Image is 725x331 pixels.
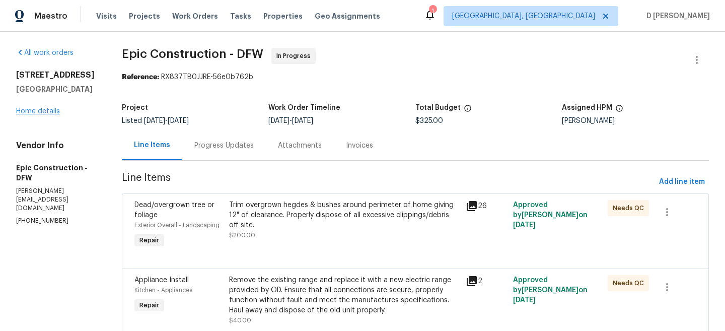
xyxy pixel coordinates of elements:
[144,117,165,124] span: [DATE]
[464,104,472,117] span: The total cost of line items that have been proposed by Opendoor. This sum includes line items th...
[415,104,461,111] h5: Total Budget
[122,104,148,111] h5: Project
[229,317,251,323] span: $40.00
[562,117,709,124] div: [PERSON_NAME]
[229,232,255,238] span: $200.00
[134,277,189,284] span: Appliance Install
[16,141,98,151] h4: Vendor Info
[129,11,160,21] span: Projects
[613,278,648,288] span: Needs QC
[659,176,705,188] span: Add line item
[134,222,220,228] span: Exterior Overall - Landscaping
[135,300,163,310] span: Repair
[16,49,74,56] a: All work orders
[122,48,263,60] span: Epic Construction - DFW
[168,117,189,124] span: [DATE]
[122,117,189,124] span: Listed
[615,104,623,117] span: The hpm assigned to this work order.
[144,117,189,124] span: -
[122,173,655,191] span: Line Items
[642,11,710,21] span: D [PERSON_NAME]
[16,163,98,183] h5: Epic Construction - DFW
[513,277,588,304] span: Approved by [PERSON_NAME] on
[194,141,254,151] div: Progress Updates
[278,141,322,151] div: Attachments
[263,11,303,21] span: Properties
[655,173,709,191] button: Add line item
[429,6,436,16] div: 1
[16,84,98,94] h5: [GEOGRAPHIC_DATA]
[134,202,214,219] span: Dead/overgrown tree or foliage
[16,70,98,80] h2: [STREET_ADDRESS]
[415,117,443,124] span: $325.00
[562,104,612,111] h5: Assigned HPM
[122,74,159,81] b: Reference:
[452,11,595,21] span: [GEOGRAPHIC_DATA], [GEOGRAPHIC_DATA]
[122,72,709,82] div: RX837TB0JJRE-56e0b762b
[513,202,588,229] span: Approved by [PERSON_NAME] on
[229,275,460,315] div: Remove the existing range and replace it with a new electric range provided by OD. Ensure that al...
[16,187,98,213] p: [PERSON_NAME][EMAIL_ADDRESS][DOMAIN_NAME]
[34,11,67,21] span: Maestro
[292,117,313,124] span: [DATE]
[230,13,251,20] span: Tasks
[16,108,60,115] a: Home details
[315,11,380,21] span: Geo Assignments
[466,200,507,212] div: 26
[346,141,373,151] div: Invoices
[134,287,192,293] span: Kitchen - Appliances
[513,297,536,304] span: [DATE]
[268,117,289,124] span: [DATE]
[172,11,218,21] span: Work Orders
[135,235,163,245] span: Repair
[96,11,117,21] span: Visits
[16,217,98,225] p: [PHONE_NUMBER]
[229,200,460,230] div: Trim overgrown hegdes & bushes around perimeter of home giving 12" of clearance. Properly dispose...
[268,104,340,111] h5: Work Order Timeline
[466,275,507,287] div: 2
[134,140,170,150] div: Line Items
[268,117,313,124] span: -
[613,203,648,213] span: Needs QC
[276,51,315,61] span: In Progress
[513,222,536,229] span: [DATE]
